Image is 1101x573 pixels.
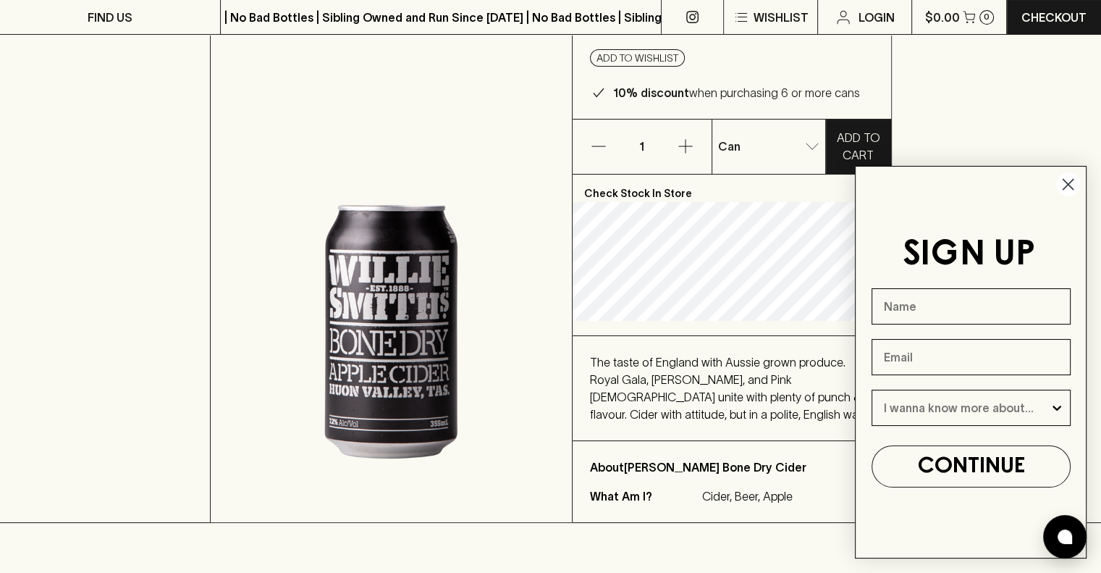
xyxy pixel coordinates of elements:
div: Can [712,132,825,161]
button: CONTINUE [872,446,1071,488]
p: Check Stock In Store [573,175,891,202]
b: 10% discount [613,86,689,99]
div: FLYOUT Form [840,151,1101,573]
button: ADD TO CART [826,120,891,174]
button: Show Options [1050,390,1064,425]
p: 0 [984,13,990,21]
input: Name [872,288,1071,325]
p: ADD TO CART [833,129,884,164]
img: 75486.png [211,2,572,522]
span: The taste of England with Aussie grown produce. Royal Gala, [PERSON_NAME], and Pink [DEMOGRAPHIC_... [590,356,872,438]
p: Checkout [1021,9,1087,26]
img: bubble-icon [1058,530,1072,544]
p: FIND US [88,9,132,26]
p: Cider, Beer, Apple [702,488,793,505]
p: 1 [625,120,659,174]
button: Add to wishlist [590,49,685,67]
input: Email [872,339,1071,375]
p: Can [718,138,741,155]
input: I wanna know more about... [884,390,1050,425]
p: What Am I? [590,488,699,505]
button: Close dialog [1055,172,1081,197]
p: About [PERSON_NAME] Bone Dry Cider [590,459,874,476]
p: $0.00 [925,9,960,26]
span: SIGN UP [903,238,1035,272]
p: Login [858,9,894,26]
p: Wishlist [753,9,808,26]
p: when purchasing 6 or more cans [613,84,860,101]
